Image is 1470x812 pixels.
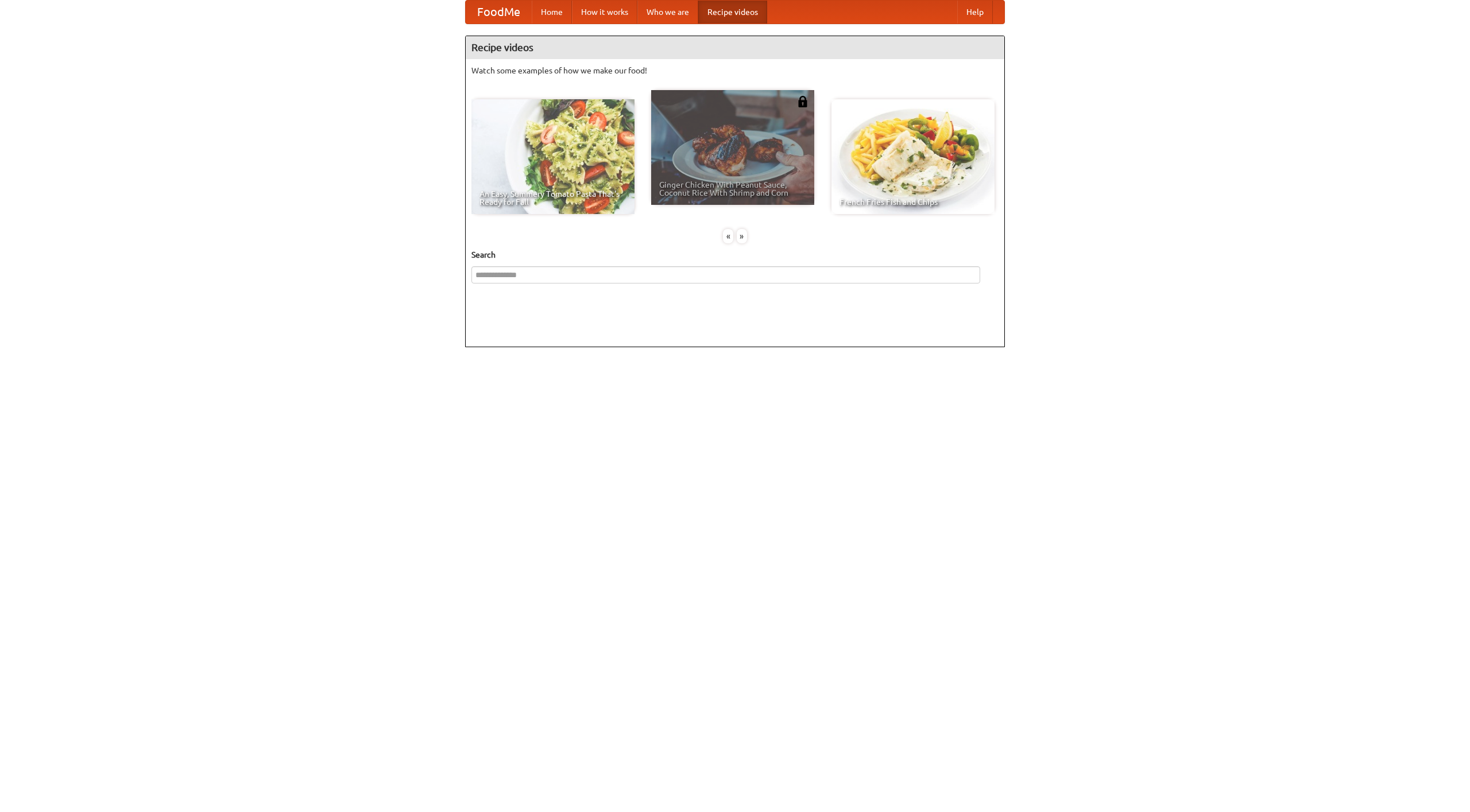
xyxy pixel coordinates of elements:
[637,1,698,24] a: Who we are
[831,99,995,214] a: French Fries Fish and Chips
[479,190,626,206] span: An Easy, Summery Tomato Pasta That's Ready for Fall
[797,96,808,107] img: 483408.png
[466,1,532,24] a: FoodMe
[698,1,767,24] a: Recipe videos
[957,1,993,24] a: Help
[466,36,1004,59] h4: Recipe videos
[572,1,637,24] a: How it works
[840,198,987,206] span: French Fries Fish and Chips
[532,1,572,24] a: Home
[471,99,635,214] a: An Easy, Summery Tomato Pasta That's Ready for Fall
[737,229,747,243] div: »
[471,249,999,261] h5: Search
[723,229,733,243] div: «
[471,65,999,76] p: Watch some examples of how we make our food!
